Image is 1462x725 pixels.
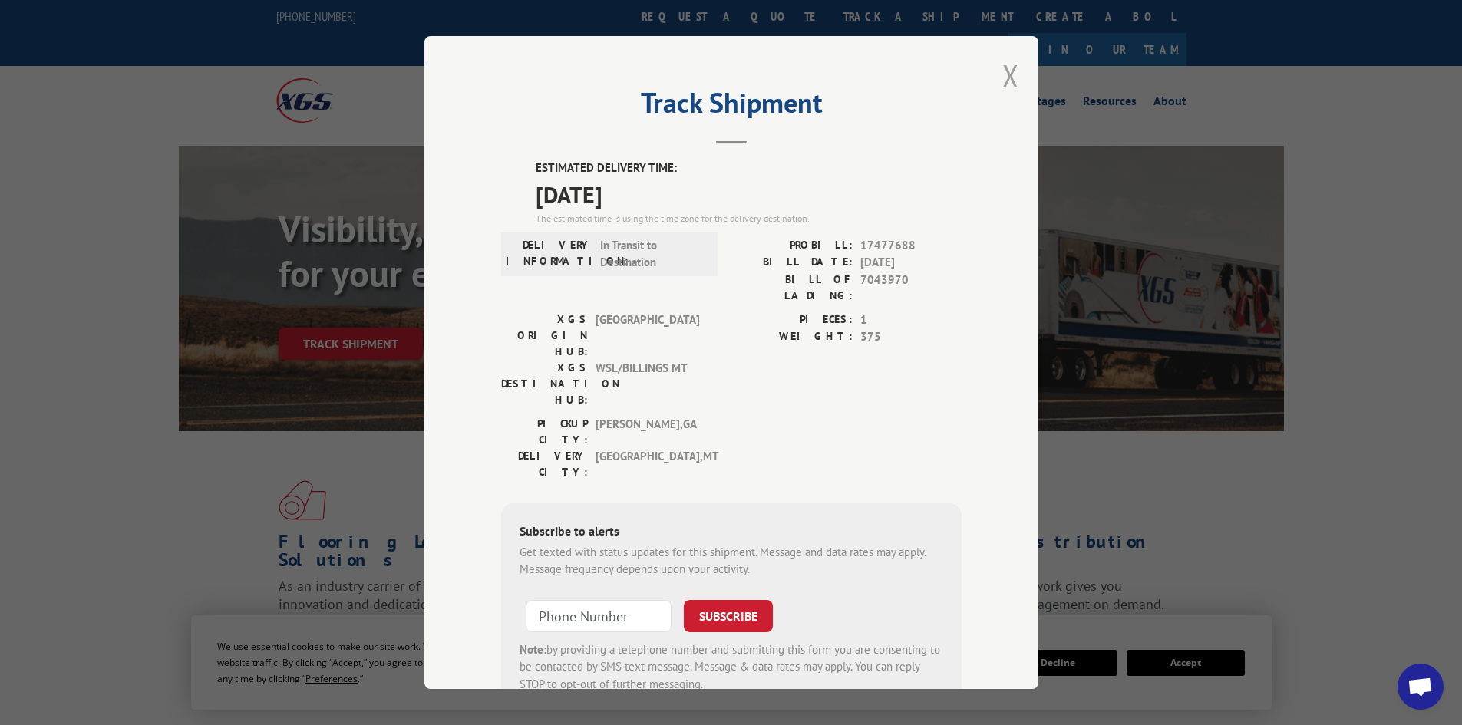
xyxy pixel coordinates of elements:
[520,522,943,544] div: Subscribe to alerts
[536,160,962,177] label: ESTIMATED DELIVERY TIME:
[1002,55,1019,96] button: Close modal
[860,237,962,255] span: 17477688
[596,360,699,408] span: WSL/BILLINGS MT
[520,641,943,694] div: by providing a telephone number and submitting this form you are consenting to be contacted by SM...
[596,311,699,360] span: [GEOGRAPHIC_DATA]
[731,237,853,255] label: PROBILL:
[501,311,588,360] label: XGS ORIGIN HUB:
[506,237,592,272] label: DELIVERY INFORMATION:
[731,328,853,346] label: WEIGHT:
[731,272,853,304] label: BILL OF LADING:
[520,642,546,657] strong: Note:
[860,272,962,304] span: 7043970
[1398,664,1444,710] div: Open chat
[501,360,588,408] label: XGS DESTINATION HUB:
[520,544,943,578] div: Get texted with status updates for this shipment. Message and data rates may apply. Message frequ...
[536,212,962,226] div: The estimated time is using the time zone for the delivery destination.
[860,328,962,346] span: 375
[860,311,962,329] span: 1
[684,600,773,632] button: SUBSCRIBE
[596,416,699,448] span: [PERSON_NAME] , GA
[526,600,672,632] input: Phone Number
[501,92,962,121] h2: Track Shipment
[501,448,588,480] label: DELIVERY CITY:
[860,254,962,272] span: [DATE]
[536,177,962,212] span: [DATE]
[731,254,853,272] label: BILL DATE:
[501,416,588,448] label: PICKUP CITY:
[596,448,699,480] span: [GEOGRAPHIC_DATA] , MT
[731,311,853,329] label: PIECES:
[600,237,704,272] span: In Transit to Destination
